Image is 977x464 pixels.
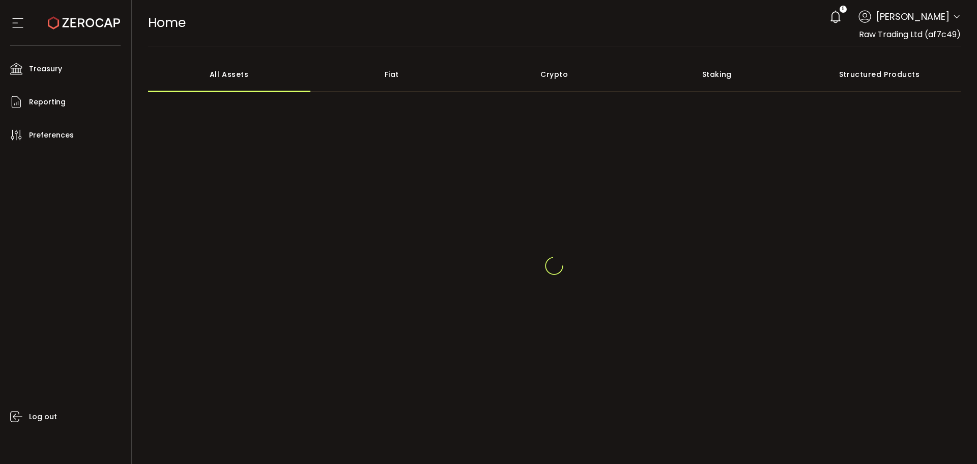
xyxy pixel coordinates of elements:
div: Fiat [310,57,473,92]
div: Crypto [473,57,636,92]
span: Preferences [29,128,74,143]
div: Staking [636,57,798,92]
span: Treasury [29,62,62,76]
span: Home [148,14,186,32]
div: All Assets [148,57,311,92]
div: Structured Products [798,57,961,92]
span: 5 [842,6,844,13]
span: Reporting [29,95,66,110]
span: Log out [29,410,57,424]
span: Raw Trading Ltd (af7c49) [859,29,961,40]
span: [PERSON_NAME] [876,10,950,23]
